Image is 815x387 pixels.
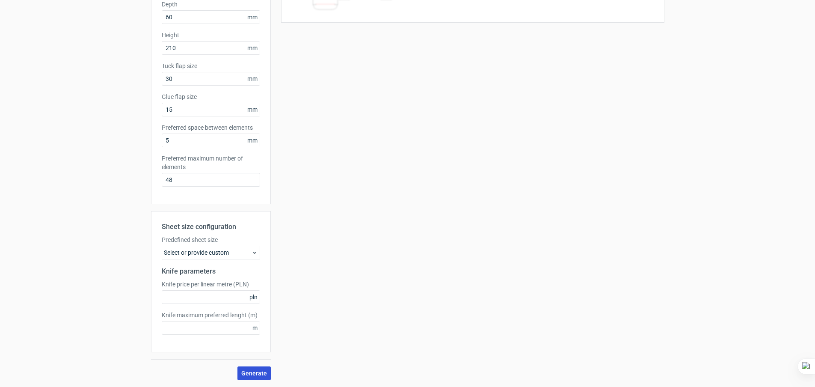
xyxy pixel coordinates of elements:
[162,266,260,277] h2: Knife parameters
[162,311,260,319] label: Knife maximum preferred lenght (m)
[245,72,260,85] span: mm
[245,42,260,54] span: mm
[247,291,260,304] span: pln
[162,62,260,70] label: Tuck flap size
[162,280,260,289] label: Knife price per linear metre (PLN)
[162,92,260,101] label: Glue flap size
[162,154,260,171] label: Preferred maximum number of elements
[245,11,260,24] span: mm
[162,123,260,132] label: Preferred space between elements
[250,322,260,334] span: m
[162,222,260,232] h2: Sheet size configuration
[162,246,260,259] div: Select or provide custom
[245,103,260,116] span: mm
[245,134,260,147] span: mm
[162,235,260,244] label: Predefined sheet size
[162,31,260,39] label: Height
[237,366,271,380] button: Generate
[241,370,267,376] span: Generate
